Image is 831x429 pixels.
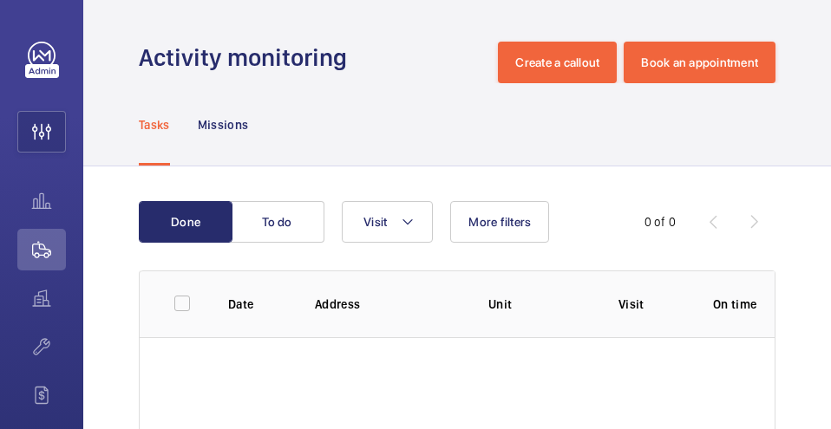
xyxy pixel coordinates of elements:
p: Visit [618,296,677,313]
button: To do [231,201,324,243]
p: Missions [198,116,249,133]
div: 0 of 0 [645,213,676,231]
button: Done [139,201,232,243]
p: Address [315,296,461,313]
button: Visit [342,201,433,243]
button: Create a callout [498,42,617,83]
p: Date [228,296,287,313]
button: Book an appointment [624,42,775,83]
span: More filters [468,215,531,229]
h1: Activity monitoring [139,42,357,74]
span: Visit [363,215,387,229]
p: Tasks [139,116,170,133]
p: Unit [488,296,591,313]
p: On time [705,296,764,313]
button: More filters [450,201,549,243]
